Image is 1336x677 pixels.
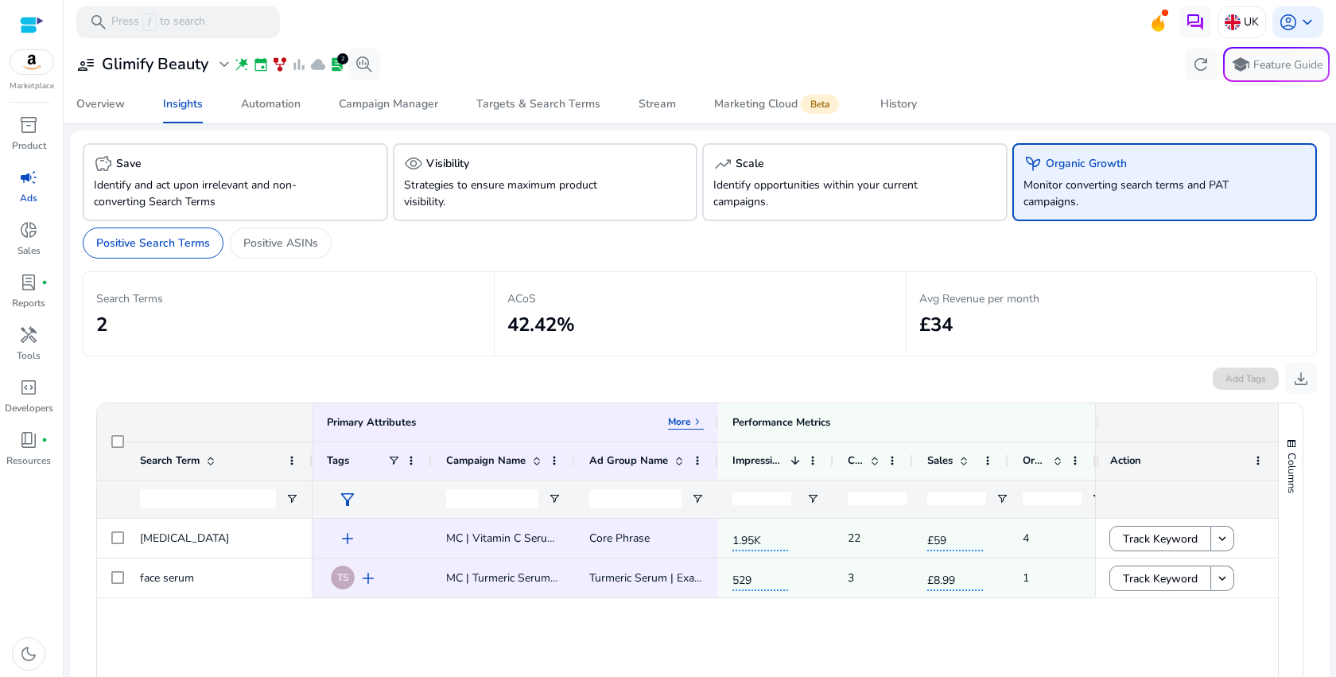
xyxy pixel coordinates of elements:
[589,570,748,586] span: Turmeric Serum | Exact - [DATE]
[19,325,38,344] span: handyman
[327,415,416,430] div: Primary Attributes
[446,453,526,468] span: Campaign Name
[919,313,1303,337] h2: £34
[668,415,691,428] p: More
[19,220,38,239] span: donut_small
[243,235,318,251] p: Positive ASINs
[1215,531,1229,546] mat-icon: keyboard_arrow_down
[426,158,469,171] h5: Visibility
[446,489,538,508] input: Campaign Name Filter Input
[310,56,326,72] span: cloud
[339,99,438,110] div: Campaign Manager
[1253,57,1322,73] p: Feature Guide
[337,573,348,582] span: TS
[927,453,953,468] span: Sales
[140,453,200,468] span: Search Term
[5,401,53,415] p: Developers
[19,115,38,134] span: inventory_2
[234,56,250,72] span: wand_stars
[1023,562,1029,594] p: 1
[446,531,600,546] span: MC | Vitamin C Serum | Phrase
[1023,154,1043,173] span: psychiatry
[1123,562,1198,595] span: Track Keyword
[589,453,668,468] span: Ad Group Name
[1109,526,1211,551] button: Track Keyword
[1225,14,1241,30] img: uk.svg
[1110,453,1141,468] span: Action
[732,524,788,551] span: 1.95K
[111,14,205,31] p: Press to search
[1191,55,1210,74] span: refresh
[20,191,37,205] p: Ads
[96,290,481,307] p: Search Terms
[17,348,41,363] p: Tools
[732,564,788,591] span: 529
[1285,363,1317,395] button: download
[1298,13,1317,32] span: keyboard_arrow_down
[253,56,269,72] span: event
[140,531,229,546] span: [MEDICAL_DATA]
[1123,523,1198,555] span: Track Keyword
[880,99,917,110] div: History
[41,279,48,286] span: fiber_manual_record
[241,99,301,110] div: Automation
[1279,13,1298,32] span: account_circle
[548,492,561,505] button: Open Filter Menu
[140,489,276,508] input: Search Term Filter Input
[1185,49,1217,80] button: refresh
[996,492,1008,505] button: Open Filter Menu
[1046,158,1127,171] h5: Organic Growth
[927,564,983,591] span: £8.99
[1244,8,1259,36] p: UK
[12,296,45,310] p: Reports
[94,154,113,173] span: savings
[96,313,481,337] h2: 2
[1091,492,1104,505] button: Open Filter Menu
[140,570,194,586] span: face serum
[1284,453,1299,493] span: Columns
[163,99,203,110] div: Insights
[848,522,860,554] p: 22
[355,55,374,74] span: search_insights
[404,177,639,210] p: Strategies to ensure maximum product visibility.
[94,177,329,210] p: Identify and act upon irrelevant and non-converting Search Terms
[10,50,53,74] img: amazon.svg
[1291,369,1311,388] span: download
[12,138,46,153] p: Product
[732,453,784,468] span: Impressions
[76,99,125,110] div: Overview
[1223,47,1330,82] button: schoolFeature Guide
[142,14,157,31] span: /
[732,415,830,430] div: Performance Metrics
[691,492,704,505] button: Open Filter Menu
[96,235,210,251] p: Positive Search Terms
[691,415,704,428] span: keyboard_arrow_right
[713,154,732,173] span: trending_up
[446,570,631,586] span: MC | Turmeric Serum | Exact - [DATE]
[116,158,142,171] h5: Save
[714,98,842,111] div: Marketing Cloud
[19,168,38,187] span: campaign
[1023,522,1029,554] p: 4
[17,243,41,258] p: Sales
[76,55,95,74] span: user_attributes
[736,158,764,171] h5: Scale
[1023,177,1259,210] p: Monitor converting search terms and PAT campaigns.
[41,437,48,443] span: fiber_manual_record
[338,490,357,509] span: filter_alt
[102,55,208,74] h3: Glimify Beauty
[589,489,682,508] input: Ad Group Name Filter Input
[6,453,51,468] p: Resources
[19,378,38,397] span: code_blocks
[848,453,864,468] span: Clicks
[589,531,650,546] span: Core Phrase
[19,644,38,663] span: dark_mode
[1023,453,1047,468] span: Orders
[801,95,839,114] span: Beta
[507,290,892,307] p: ACoS
[19,273,38,292] span: lab_profile
[10,80,54,92] p: Marketplace
[919,290,1303,307] p: Avg Revenue per month
[1109,566,1211,591] button: Track Keyword
[476,99,600,110] div: Targets & Search Terms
